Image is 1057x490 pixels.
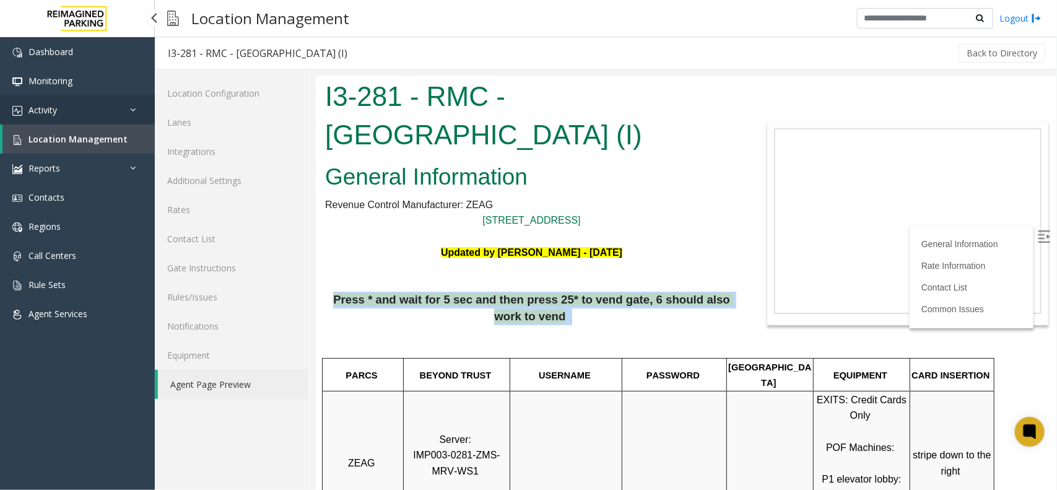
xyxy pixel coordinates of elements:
span: Dashboard [28,46,73,58]
span: BEYOND TRUST [104,295,176,305]
a: Rules/Issues [155,282,309,312]
a: Logout [999,12,1042,25]
span: Reports [28,162,60,174]
span: stripe down to the right [597,374,678,401]
a: Location Management [2,125,155,154]
h1: I3-281 - RMC - [GEOGRAPHIC_DATA] (I) [9,2,422,78]
h2: General Information [9,85,422,118]
a: Additional Settings [155,166,309,195]
span: Agent Services [28,308,87,320]
img: 'icon' [12,222,22,232]
a: Lanes [155,108,309,137]
img: logout [1032,12,1042,25]
img: 'icon' [12,48,22,58]
a: Location Configuration [155,79,309,108]
span: EXITS: Credit Cards Only [501,319,593,346]
a: Common Issues [606,229,668,238]
div: I3-281 - RMC - [GEOGRAPHIC_DATA] (I) [168,45,347,61]
img: 'icon' [12,164,22,174]
span: POF Machines: [510,367,578,377]
h3: Location Management [185,3,355,33]
a: Contact List [155,224,309,253]
span: Location Management [28,133,128,145]
img: 'icon' [12,193,22,203]
span: P1 elevator lobby: Cash, CC, Debit [506,398,588,425]
span: Rule Sets [28,279,66,291]
span: Contacts [28,191,64,203]
a: Equipment [155,341,309,370]
a: Rate Information [606,185,670,195]
img: 'icon' [12,135,22,145]
span: EQUIPMENT [518,295,572,305]
a: Integrations [155,137,309,166]
img: 'icon' [12,77,22,87]
img: 'icon' [12,281,22,291]
span: PARCS [30,295,61,305]
img: 'icon' [12,252,22,261]
span: Server: [123,359,155,369]
span: Activity [28,104,57,116]
a: General Information [606,164,682,173]
span: Revenue Control Manufacturer: ZEAG [9,124,177,134]
a: Contact List [606,207,651,217]
span: Monitoring [28,75,72,87]
span: PASSWORD [331,295,384,305]
img: pageIcon [167,3,179,33]
img: 'icon' [12,310,22,320]
span: CARD INSERTION [596,295,674,305]
a: [STREET_ADDRESS] [167,139,264,150]
a: Gate Instructions [155,253,309,282]
font: Updated by [PERSON_NAME] - [DATE] [125,172,307,182]
a: Rates [155,195,309,224]
span: Press * and wait for 5 sec and then press 25* to vend gate, 6 should also work to vend [17,217,417,247]
span: USERNAME [223,295,275,305]
span: ZEAG [32,382,59,393]
span: [GEOGRAPHIC_DATA] [412,287,495,313]
button: Back to Directory [959,44,1045,63]
img: Open/Close Sidebar Menu [722,155,734,167]
span: Regions [28,221,61,232]
a: Notifications [155,312,309,341]
img: 'icon' [12,106,22,116]
span: IMP003-0281-ZMS-MRV-WS1 [97,374,185,401]
span: Call Centers [28,250,76,261]
a: Agent Page Preview [158,370,309,399]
